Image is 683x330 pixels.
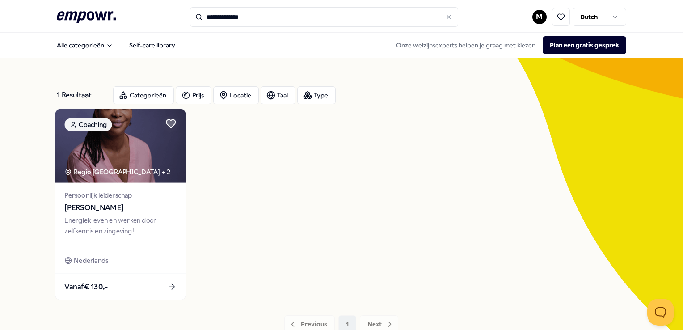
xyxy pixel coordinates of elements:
[74,255,108,266] span: Nederlands
[55,109,186,300] a: package imageCoachingRegio [GEOGRAPHIC_DATA] + 2Persoonlijk leiderschap[PERSON_NAME]Energiek leve...
[532,10,547,24] button: M
[122,36,182,54] a: Self-care library
[65,216,177,246] div: Energiek leven en werken door zelfkennis en zingeving!
[65,118,112,131] div: Coaching
[50,36,120,54] button: Alle categorieën
[176,86,211,104] button: Prijs
[261,86,295,104] button: Taal
[113,86,174,104] button: Categorieën
[65,202,177,214] span: [PERSON_NAME]
[543,36,626,54] button: Plan een gratis gesprek
[213,86,259,104] button: Locatie
[65,190,177,200] span: Persoonlijk leiderschap
[65,281,108,292] span: Vanaf € 130,-
[50,36,182,54] nav: Main
[297,86,336,104] button: Type
[647,299,674,326] iframe: Help Scout Beacon - Open
[57,86,106,104] div: 1 Resultaat
[55,109,186,183] img: package image
[190,7,458,27] input: Search for products, categories or subcategories
[65,167,171,177] div: Regio [GEOGRAPHIC_DATA] + 2
[389,36,626,54] div: Onze welzijnsexperts helpen je graag met kiezen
